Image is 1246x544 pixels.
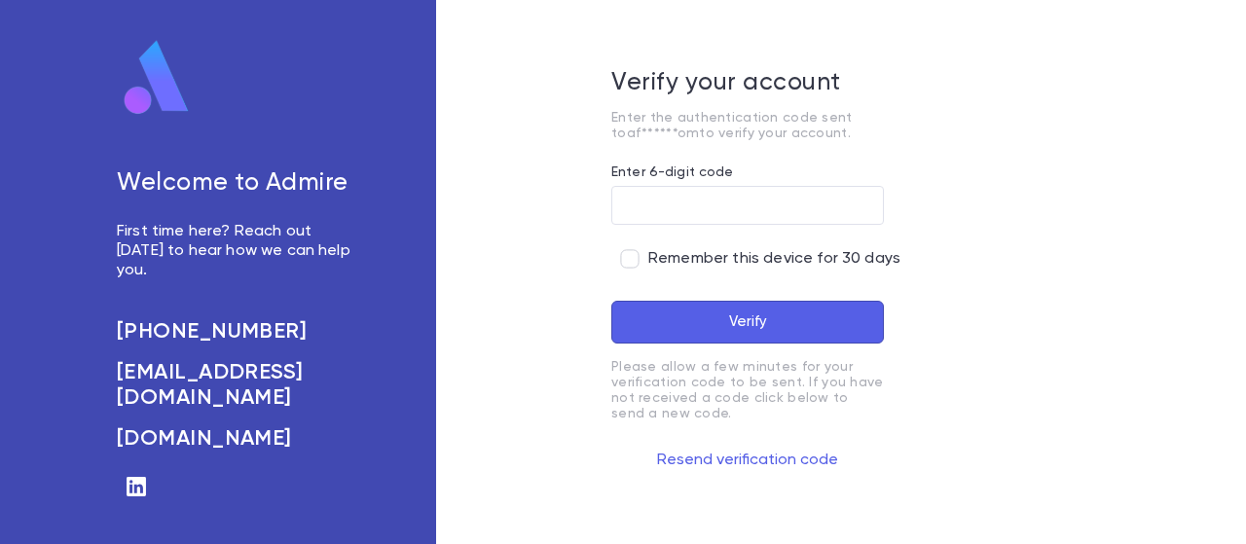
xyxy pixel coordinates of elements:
[117,39,197,117] img: logo
[611,110,884,141] p: Enter the authentication code sent to af******om to verify your account.
[611,301,884,344] button: Verify
[117,319,358,345] a: [PHONE_NUMBER]
[117,222,358,280] p: First time here? Reach out [DATE] to hear how we can help you.
[611,445,884,476] button: Resend verification code
[611,164,734,180] label: Enter 6-digit code
[117,426,358,452] a: [DOMAIN_NAME]
[611,69,884,98] h5: Verify your account
[648,249,900,269] span: Remember this device for 30 days
[117,169,358,199] h5: Welcome to Admire
[117,360,358,411] a: [EMAIL_ADDRESS][DOMAIN_NAME]
[611,359,884,421] p: Please allow a few minutes for your verification code to be sent. If you have not received a code...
